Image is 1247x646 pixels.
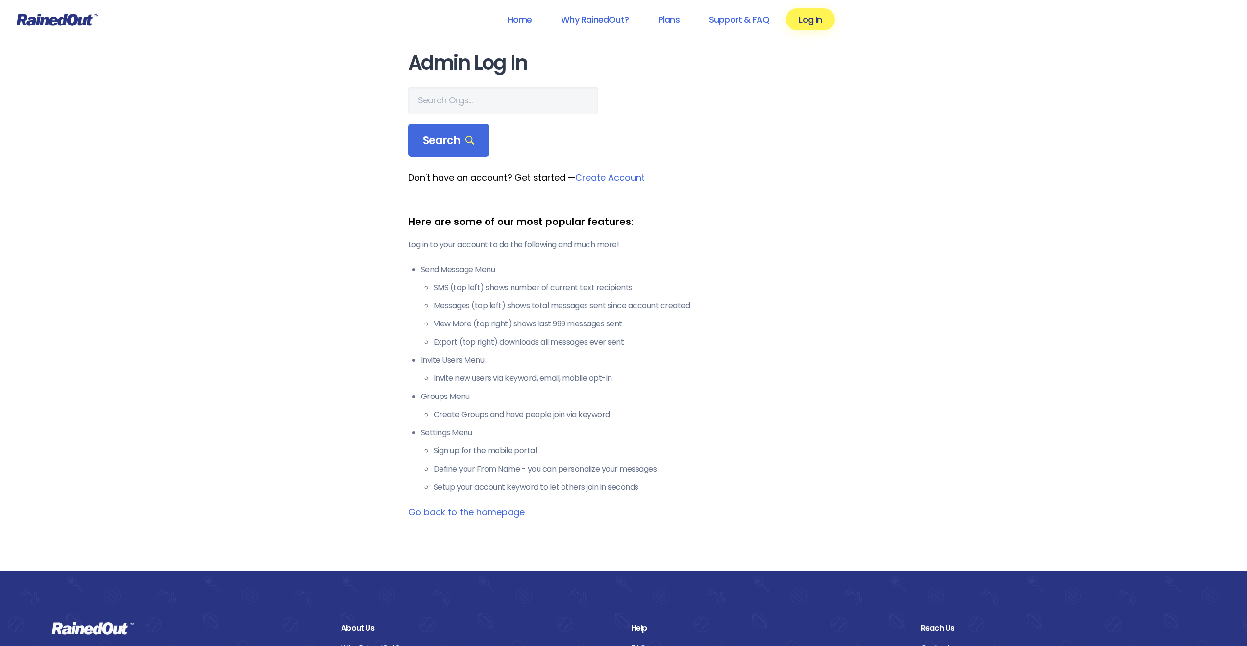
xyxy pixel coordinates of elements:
a: Create Account [575,172,645,184]
li: Setup your account keyword to let others join in seconds [434,481,839,493]
li: Messages (top left) shows total messages sent since account created [434,300,839,312]
a: Log In [786,8,834,30]
a: Why RainedOut? [548,8,641,30]
li: Invite Users Menu [421,354,839,384]
li: Sign up for the mobile portal [434,445,839,457]
div: Here are some of our most popular features: [408,214,839,229]
li: Settings Menu [421,427,839,493]
li: Export (top right) downloads all messages ever sent [434,336,839,348]
span: Search [423,134,475,148]
div: Search [408,124,489,157]
li: Groups Menu [421,391,839,421]
a: Plans [645,8,692,30]
p: Log in to your account to do the following and much more! [408,239,839,250]
li: Send Message Menu [421,264,839,348]
li: Invite new users via keyword, email, mobile opt-in [434,373,839,384]
a: Support & FAQ [696,8,782,30]
a: Go back to the homepage [408,506,525,518]
input: Search Orgs… [408,87,598,114]
li: Create Groups and have people join via keyword [434,409,839,421]
a: Home [494,8,544,30]
li: Define your From Name - you can personalize your messages [434,463,839,475]
div: Help [631,622,906,635]
main: Don't have an account? Get started — [408,52,839,519]
li: SMS (top left) shows number of current text recipients [434,282,839,294]
h1: Admin Log In [408,52,839,74]
div: Reach Us [921,622,1196,635]
li: View More (top right) shows last 999 messages sent [434,318,839,330]
div: About Us [341,622,616,635]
